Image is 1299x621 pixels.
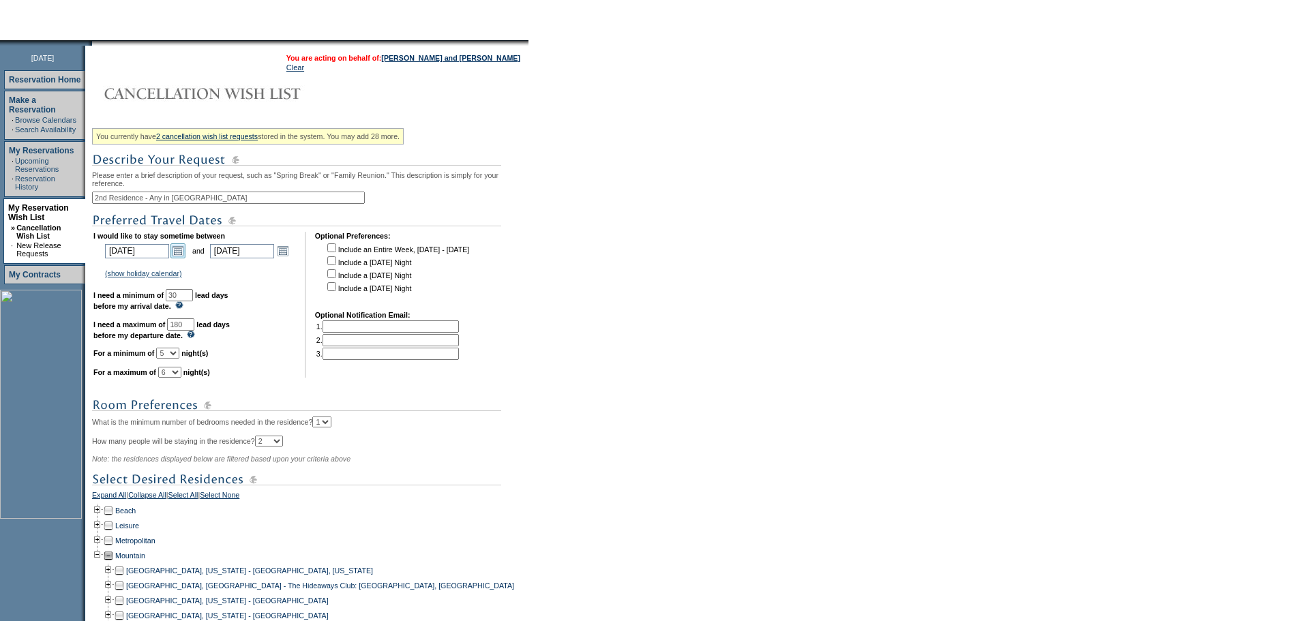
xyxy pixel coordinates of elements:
[16,241,61,258] a: New Release Requests
[316,320,459,333] td: 1.
[325,241,469,301] td: Include an Entire Week, [DATE] - [DATE] Include a [DATE] Night Include a [DATE] Night Include a [...
[316,334,459,346] td: 2.
[9,95,56,115] a: Make a Reservation
[15,125,76,134] a: Search Availability
[93,320,230,339] b: lead days before my departure date.
[11,241,15,258] td: ·
[126,611,329,620] a: [GEOGRAPHIC_DATA], [US_STATE] - [GEOGRAPHIC_DATA]
[9,75,80,85] a: Reservation Home
[381,54,520,62] a: [PERSON_NAME] and [PERSON_NAME]
[93,320,165,329] b: I need a maximum of
[9,146,74,155] a: My Reservations
[115,536,155,545] a: Metropolitan
[168,491,198,503] a: Select All
[286,63,304,72] a: Clear
[315,311,410,319] b: Optional Notification Email:
[275,243,290,258] a: Open the calendar popup.
[115,551,145,560] a: Mountain
[15,116,76,124] a: Browse Calendars
[105,269,182,277] a: (show holiday calendar)
[15,175,55,191] a: Reservation History
[200,491,239,503] a: Select None
[105,244,169,258] input: Date format: M/D/Y. Shortcut keys: [T] for Today. [UP] or [.] for Next Day. [DOWN] or [,] for Pre...
[93,349,154,357] b: For a minimum of
[9,270,61,279] a: My Contracts
[92,128,404,145] div: You currently have stored in the system. You may add 28 more.
[175,301,183,309] img: questionMark_lightBlue.gif
[93,291,228,310] b: lead days before my arrival date.
[187,331,195,338] img: questionMark_lightBlue.gif
[126,566,373,575] a: [GEOGRAPHIC_DATA], [US_STATE] - [GEOGRAPHIC_DATA], [US_STATE]
[115,521,139,530] a: Leisure
[92,491,126,503] a: Expand All
[126,581,514,590] a: [GEOGRAPHIC_DATA], [GEOGRAPHIC_DATA] - The Hideaways Club: [GEOGRAPHIC_DATA], [GEOGRAPHIC_DATA]
[31,54,55,62] span: [DATE]
[93,368,156,376] b: For a maximum of
[181,349,208,357] b: night(s)
[93,291,164,299] b: I need a minimum of
[126,596,329,605] a: [GEOGRAPHIC_DATA], [US_STATE] - [GEOGRAPHIC_DATA]
[92,397,501,414] img: subTtlRoomPreferences.gif
[190,241,207,260] td: and
[115,506,136,515] a: Beach
[92,491,525,503] div: | | |
[210,244,274,258] input: Date format: M/D/Y. Shortcut keys: [T] for Today. [UP] or [.] for Next Day. [DOWN] or [,] for Pre...
[12,125,14,134] td: ·
[16,224,61,240] a: Cancellation Wish List
[183,368,210,376] b: night(s)
[92,80,365,107] img: Cancellation Wish List
[87,40,92,46] img: promoShadowLeftCorner.gif
[12,175,14,191] td: ·
[92,455,350,463] span: Note: the residences displayed below are filtered based upon your criteria above
[11,224,15,232] b: »
[8,203,69,222] a: My Reservation Wish List
[92,40,93,46] img: blank.gif
[12,157,14,173] td: ·
[128,491,166,503] a: Collapse All
[12,116,14,124] td: ·
[93,232,225,240] b: I would like to stay sometime between
[15,157,59,173] a: Upcoming Reservations
[315,232,391,240] b: Optional Preferences:
[156,132,258,140] a: 2 cancellation wish list requests
[316,348,459,360] td: 3.
[170,243,185,258] a: Open the calendar popup.
[286,54,520,62] span: You are acting on behalf of:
